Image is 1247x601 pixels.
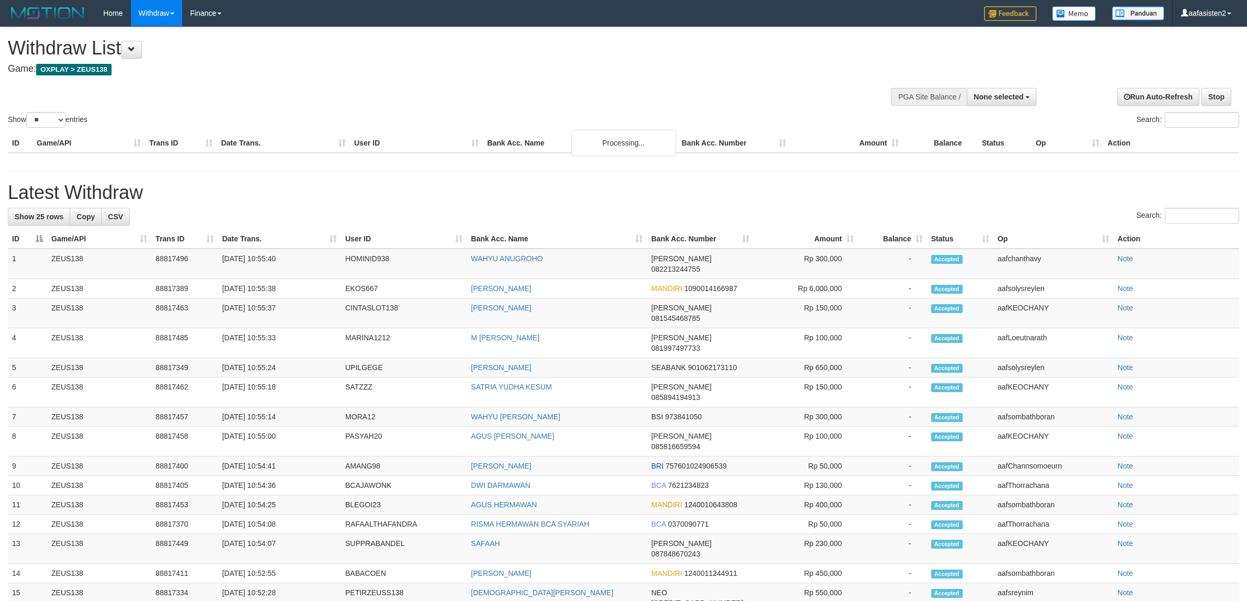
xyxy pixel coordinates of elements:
th: Game/API [32,133,145,153]
td: - [858,495,927,515]
span: Accepted [931,285,963,294]
td: ZEUS138 [47,534,151,564]
th: ID [8,133,32,153]
td: 9 [8,457,47,476]
span: [PERSON_NAME] [651,539,711,548]
span: Copy 085816659594 to clipboard [651,442,700,451]
td: [DATE] 10:55:40 [218,249,341,279]
td: [DATE] 10:54:36 [218,476,341,495]
td: ZEUS138 [47,358,151,377]
td: - [858,427,927,457]
span: [PERSON_NAME] [651,432,711,440]
button: None selected [967,88,1036,106]
th: ID: activate to sort column descending [8,229,47,249]
a: Note [1118,284,1133,293]
span: Copy 1240011244911 to clipboard [685,569,737,577]
a: Stop [1201,88,1231,106]
a: AGUS HERMAWAN [471,500,537,509]
td: - [858,358,927,377]
th: Status [978,133,1032,153]
a: Note [1118,363,1133,372]
a: RISMA HERMAWAN BCA SYARIAH [471,520,589,528]
td: aafKEOCHANY [994,534,1113,564]
td: Rp 150,000 [754,377,858,407]
img: Button%20Memo.svg [1052,6,1096,21]
td: MORA12 [341,407,467,427]
span: Copy 7621234823 to clipboard [668,481,709,489]
a: CSV [101,208,130,226]
label: Search: [1136,112,1239,128]
span: Accepted [931,432,963,441]
th: User ID: activate to sort column ascending [341,229,467,249]
td: 3 [8,298,47,328]
th: Bank Acc. Name [483,133,677,153]
td: 88817463 [151,298,218,328]
td: [DATE] 10:55:18 [218,377,341,407]
td: PASYAH20 [341,427,467,457]
td: aafsolysreylen [994,279,1113,298]
td: 88817453 [151,495,218,515]
label: Search: [1136,208,1239,224]
span: BRI [651,462,663,470]
th: Bank Acc. Number [677,133,790,153]
a: [PERSON_NAME] [471,569,531,577]
a: SAFAAH [471,539,500,548]
td: [DATE] 10:54:08 [218,515,341,534]
span: Copy [76,213,95,221]
td: 88817485 [151,328,218,358]
a: [PERSON_NAME] [471,462,531,470]
a: Note [1118,539,1133,548]
span: Copy 085894194913 to clipboard [651,393,700,402]
td: CINTASLOT138 [341,298,467,328]
td: - [858,407,927,427]
td: 13 [8,534,47,564]
td: RAFAALTHAFANDRA [341,515,467,534]
td: - [858,249,927,279]
td: Rp 150,000 [754,298,858,328]
td: ZEUS138 [47,298,151,328]
span: Copy 081545468785 to clipboard [651,314,700,322]
a: Note [1118,500,1133,509]
td: Rp 50,000 [754,457,858,476]
span: BCA [651,481,666,489]
td: ZEUS138 [47,377,151,407]
td: 12 [8,515,47,534]
td: ZEUS138 [47,407,151,427]
td: Rp 230,000 [754,534,858,564]
a: AGUS [PERSON_NAME] [471,432,554,440]
a: Copy [70,208,102,226]
a: Note [1118,413,1133,421]
td: Rp 450,000 [754,564,858,583]
td: - [858,564,927,583]
th: Status: activate to sort column ascending [927,229,994,249]
a: SATRIA YUDHA KESUM [471,383,551,391]
td: Rp 130,000 [754,476,858,495]
a: [PERSON_NAME] [471,363,531,372]
span: Accepted [931,589,963,598]
td: 88817405 [151,476,218,495]
span: Accepted [931,540,963,549]
span: Copy 0370090771 to clipboard [668,520,709,528]
td: - [858,515,927,534]
th: Action [1113,229,1239,249]
td: ZEUS138 [47,515,151,534]
img: MOTION_logo.png [8,5,87,21]
td: 88817462 [151,377,218,407]
span: Accepted [931,520,963,529]
span: Accepted [931,413,963,422]
td: aafThorrachana [994,476,1113,495]
td: 10 [8,476,47,495]
td: - [858,377,927,407]
td: [DATE] 10:55:24 [218,358,341,377]
td: - [858,534,927,564]
a: Note [1118,383,1133,391]
th: Game/API: activate to sort column ascending [47,229,151,249]
span: Accepted [931,570,963,578]
span: None selected [974,93,1023,101]
span: Copy 081997497733 to clipboard [651,344,700,352]
td: UPILGEGE [341,358,467,377]
td: 88817457 [151,407,218,427]
span: [PERSON_NAME] [651,254,711,263]
input: Search: [1165,112,1239,128]
td: aafKEOCHANY [994,377,1113,407]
